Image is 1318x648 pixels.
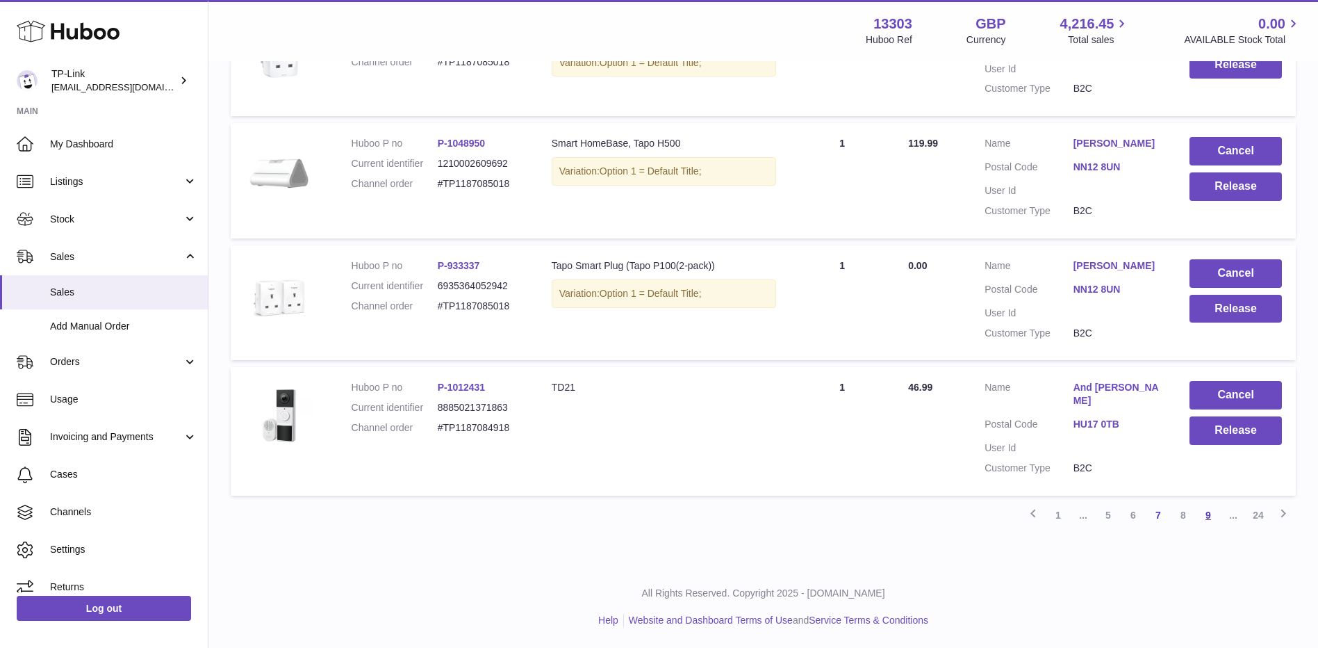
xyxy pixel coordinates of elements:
[352,157,438,170] dt: Current identifier
[985,462,1073,475] dt: Customer Type
[985,161,1073,177] dt: Postal Code
[908,260,927,271] span: 0.00
[51,67,176,94] div: TP-Link
[352,401,438,414] dt: Current identifier
[1096,503,1121,528] a: 5
[50,286,197,299] span: Sales
[438,421,524,435] dd: #TP1187084918
[790,367,894,495] td: 1
[600,288,702,299] span: Option 1 = Default Title;
[1073,161,1162,174] a: NN12 8UN
[1073,327,1162,340] dd: B2C
[1073,204,1162,218] dd: B2C
[985,283,1073,300] dt: Postal Code
[985,204,1073,218] dt: Customer Type
[352,56,438,69] dt: Channel order
[1073,418,1162,431] a: HU17 0TB
[985,307,1073,320] dt: User Id
[1184,15,1301,47] a: 0.00 AVAILABLE Stock Total
[1073,462,1162,475] dd: B2C
[1189,51,1282,79] button: Release
[1073,137,1162,150] a: [PERSON_NAME]
[438,401,524,414] dd: 8885021371863
[352,137,438,150] dt: Huboo P no
[1189,416,1282,445] button: Release
[1221,503,1246,528] span: ...
[1046,503,1071,528] a: 1
[1189,137,1282,165] button: Cancel
[600,57,702,68] span: Option 1 = Default Title;
[50,213,183,226] span: Stock
[1189,295,1282,323] button: Release
[438,138,486,149] a: P-1048950
[866,33,912,47] div: Huboo Ref
[50,250,183,264] span: Sales
[552,381,777,394] div: TD21
[352,177,438,191] dt: Channel order
[552,137,777,150] div: Smart HomeBase, Tapo H500
[985,381,1073,411] dt: Name
[1258,15,1285,33] span: 0.00
[51,81,204,92] span: [EMAIL_ADDRESS][DOMAIN_NAME]
[985,63,1073,76] dt: User Id
[790,245,894,361] td: 1
[1189,259,1282,288] button: Cancel
[50,175,183,188] span: Listings
[220,587,1307,600] p: All Rights Reserved. Copyright 2025 - [DOMAIN_NAME]
[438,300,524,313] dd: #TP1187085018
[629,615,793,626] a: Website and Dashboard Terms of Use
[624,614,928,627] li: and
[600,165,702,177] span: Option 1 = Default Title;
[438,157,524,170] dd: 1210002609692
[985,184,1073,197] dt: User Id
[1073,259,1162,273] a: [PERSON_NAME]
[50,543,197,556] span: Settings
[50,581,197,594] span: Returns
[1121,503,1146,528] a: 6
[552,157,777,186] div: Variation:
[908,138,938,149] span: 119.99
[50,430,183,444] span: Invoicing and Payments
[1071,503,1096,528] span: ...
[985,82,1073,95] dt: Customer Type
[1246,503,1271,528] a: 24
[352,259,438,273] dt: Huboo P no
[352,280,438,293] dt: Current identifier
[50,320,197,333] span: Add Manual Order
[975,15,1005,33] strong: GBP
[1073,283,1162,296] a: NN12 8UN
[438,56,524,69] dd: #TP1187085018
[352,381,438,394] dt: Huboo P no
[1184,33,1301,47] span: AVAILABLE Stock Total
[17,70,38,91] img: gaby.chen@tp-link.com
[438,280,524,293] dd: 6935364052942
[552,259,777,273] div: Tapo Smart Plug (Tapo P100(2-pack))
[598,615,618,626] a: Help
[985,442,1073,455] dt: User Id
[17,596,191,621] a: Log out
[1060,15,1130,47] a: 4,216.45 Total sales
[1189,381,1282,410] button: Cancel
[438,260,480,271] a: P-933337
[50,468,197,481] span: Cases
[985,327,1073,340] dt: Customer Type
[1171,503,1196,528] a: 8
[50,505,197,519] span: Channels
[245,137,314,206] img: listpage_large_20241231040602k.png
[908,382,932,393] span: 46.99
[438,382,486,393] a: P-1012431
[352,300,438,313] dt: Channel order
[1189,172,1282,201] button: Release
[352,421,438,435] dt: Channel order
[1068,33,1130,47] span: Total sales
[1146,503,1171,528] a: 7
[809,615,928,626] a: Service Terms & Conditions
[552,280,777,308] div: Variation:
[1073,82,1162,95] dd: B2C
[50,393,197,406] span: Usage
[1073,381,1162,407] a: And [PERSON_NAME]
[50,355,183,368] span: Orders
[245,259,314,329] img: Tapo_P100_2pack_1000-1000px__UK__large_1587883115088x_fa54861f-8efc-4898-a8e6-7436161c49a6.jpg
[1196,503,1221,528] a: 9
[245,381,314,451] img: 1727277818.jpg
